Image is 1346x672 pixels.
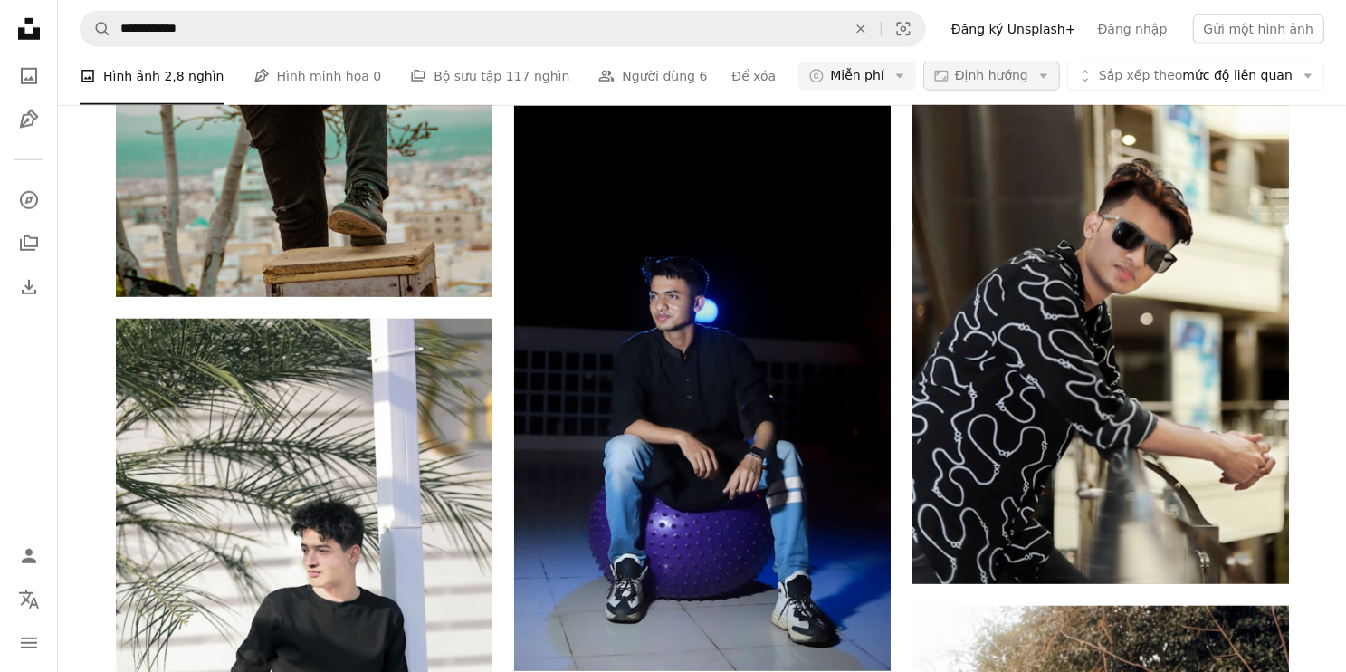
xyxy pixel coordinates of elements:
[882,12,925,46] button: Tìm kiếm hình ảnh
[11,269,47,305] a: Lịch sử tải xuống
[731,69,776,83] font: Để xóa
[798,62,916,91] button: Miễn phí
[923,62,1060,91] button: Định hướng
[1067,62,1324,91] button: Sắp xếp theomức độ liên quan
[940,14,1087,43] a: Đăng ký Unsplash+
[11,58,47,94] a: Hình ảnh
[1099,68,1183,82] font: Sắp xếp theo
[277,69,369,83] font: Hình minh họa
[434,69,501,83] font: Bộ sưu tập
[841,12,881,46] button: Để xóa
[1098,22,1168,36] font: Đăng nhập
[253,47,382,105] a: Hình minh họa 0
[1193,14,1325,43] button: Gửi một hình ảnh
[830,68,884,82] font: Miễn phí
[730,62,777,91] button: Để xóa
[116,603,492,619] a: người đàn ông mặc áo sơ mi dài tay màu đen đứng gần bức tường trắng
[514,380,891,397] a: người đàn ông mặc áo sơ mi đen và quần tím ngồi trên sàn nhà màu xanh
[11,538,47,574] a: Đăng nhập / Đăng ký
[410,47,569,105] a: Bộ sưu tập 117 nghìn
[912,19,1289,584] img: Người phụ nữ mặc áo sơ mi dài tay họa tiết hoa đen trắng đeo kính râm đen
[912,293,1289,310] a: Người phụ nữ mặc áo sơ mi dài tay họa tiết hoa đen trắng đeo kính râm đen
[598,47,707,105] a: Người dùng 6
[506,69,570,83] font: 117 nghìn
[1204,22,1314,36] font: Gửi một hình ảnh
[373,69,381,83] font: 0
[1183,68,1293,82] font: mức độ liên quan
[622,69,695,83] font: Người dùng
[11,226,47,262] a: Bộ sưu tập
[11,101,47,138] a: Hình minh họa
[11,581,47,618] button: Ngôn ngữ
[951,22,1076,36] font: Đăng ký Unsplash+
[700,69,708,83] font: 6
[11,11,47,51] a: Trang chủ — Unsplash
[514,106,891,671] img: người đàn ông mặc áo sơ mi đen và quần tím ngồi trên sàn nhà màu xanh
[11,182,47,218] a: Khám phá
[80,11,926,47] form: Tìm kiếm hình ảnh trên toàn bộ trang web
[955,68,1028,82] font: Định hướng
[11,625,47,661] button: Thực đơn
[81,12,111,46] button: Tìm kiếm trên Unsplash
[1087,14,1179,43] a: Đăng nhập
